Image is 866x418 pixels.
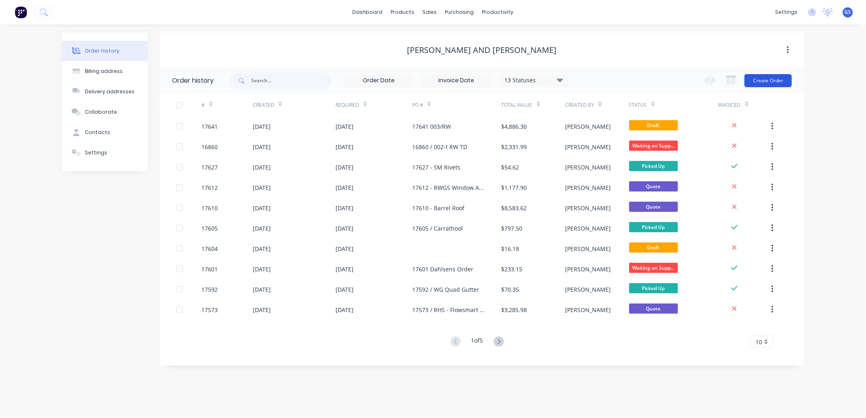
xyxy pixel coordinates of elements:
span: Picked Up [629,283,678,293]
div: Created By [565,94,629,116]
div: PO # [412,94,501,116]
div: $233.15 [501,265,523,273]
div: [DATE] [336,265,353,273]
div: $2,331.99 [501,143,527,151]
div: Created [253,94,336,116]
button: Create Order [744,74,792,87]
div: Created By [565,101,594,109]
a: dashboard [349,6,387,18]
div: products [387,6,419,18]
div: 17641 [202,122,218,131]
div: [PERSON_NAME] [565,244,611,253]
div: 17612 - RWGS Window Awnings [412,183,485,192]
div: [PERSON_NAME] [565,143,611,151]
div: [DATE] [336,306,353,314]
div: $797.50 [501,224,523,233]
div: 16860 [202,143,218,151]
div: $8,583.62 [501,204,527,212]
div: Billing address [85,68,123,75]
div: 17601 [202,265,218,273]
div: Total Value [501,94,565,116]
div: [PERSON_NAME] [565,224,611,233]
div: 13 Statuses [499,76,568,85]
div: [DATE] [336,224,353,233]
img: Factory [15,6,27,18]
div: 17592 [202,285,218,294]
div: 17601 Dahlsens Order [412,265,473,273]
span: Quote [629,181,678,191]
button: Collaborate [62,102,148,122]
div: [PERSON_NAME] [565,204,611,212]
div: [DATE] [253,285,271,294]
span: Draft [629,120,678,130]
div: [DATE] [336,285,353,294]
div: [PERSON_NAME] [565,265,611,273]
div: [DATE] [336,244,353,253]
div: 17605 / Carrathool [412,224,463,233]
button: Delivery addresses [62,81,148,102]
span: Picked Up [629,222,678,232]
div: [DATE] [253,143,271,151]
button: Contacts [62,122,148,143]
div: [DATE] [336,204,353,212]
span: Picked Up [629,161,678,171]
div: $3,285.98 [501,306,527,314]
div: Status [629,94,718,116]
div: [PERSON_NAME] [565,163,611,172]
div: Invoiced [718,94,769,116]
span: Waiting on Supp... [629,141,678,151]
div: Delivery addresses [85,88,135,95]
div: Collaborate [85,108,117,116]
div: 17627 [202,163,218,172]
div: [PERSON_NAME] [565,122,611,131]
div: 17605 [202,224,218,233]
div: # [202,101,205,109]
div: settings [771,6,802,18]
div: [DATE] [253,163,271,172]
span: Waiting on Supp... [629,263,678,273]
span: Quote [629,304,678,314]
div: 17627 - SM Rivets [412,163,460,172]
div: 17573 / RHS - Flowsmart Window Hoods - [STREET_ADDRESS] [412,306,485,314]
input: Order Date [345,75,413,87]
div: [PERSON_NAME] [565,183,611,192]
div: [DATE] [253,265,271,273]
div: 17610 [202,204,218,212]
div: productivity [478,6,518,18]
div: # [202,94,253,116]
span: Draft [629,242,678,253]
div: Created [253,101,274,109]
input: Invoice Date [422,75,490,87]
div: Order history [172,76,214,86]
button: Billing address [62,61,148,81]
div: [PERSON_NAME] [565,306,611,314]
div: 1 of 5 [471,336,483,348]
div: PO # [412,101,423,109]
div: 17641 003/RW [412,122,451,131]
div: Total Value [501,101,532,109]
button: Settings [62,143,148,163]
div: 16860 / 002-t RW TD [412,143,467,151]
div: Status [629,101,647,109]
div: [DATE] [253,306,271,314]
span: 10 [756,338,762,346]
div: [DATE] [253,224,271,233]
div: [PERSON_NAME] and [PERSON_NAME] [407,45,557,55]
div: $70.35 [501,285,519,294]
span: Quote [629,202,678,212]
div: Required [336,94,412,116]
div: [DATE] [253,122,271,131]
div: 17573 [202,306,218,314]
div: $4,886.30 [501,122,527,131]
span: GS [845,9,851,16]
div: [DATE] [253,244,271,253]
div: [DATE] [336,183,353,192]
div: purchasing [441,6,478,18]
div: [DATE] [253,183,271,192]
input: Search... [251,73,332,89]
div: 17612 [202,183,218,192]
div: $54.62 [501,163,519,172]
div: [DATE] [336,163,353,172]
div: Contacts [85,129,110,136]
div: sales [419,6,441,18]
